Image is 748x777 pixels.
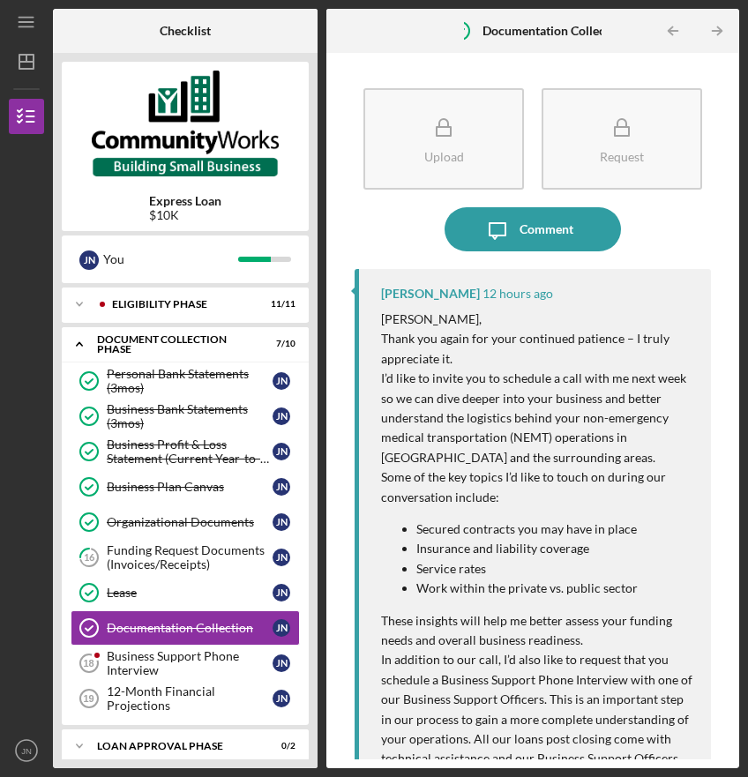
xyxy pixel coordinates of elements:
p: Some of the key topics I’d like to touch on during our conversation include: [381,467,692,507]
a: Business Bank Statements (3mos)JN [71,399,300,434]
a: Business Plan CanvasJN [71,469,300,504]
div: Comment [520,207,573,251]
div: Funding Request Documents (Invoices/Receipts) [107,543,273,572]
div: J N [273,513,290,531]
button: JN [9,733,44,768]
div: J N [273,549,290,566]
p: Insurance and liability coverage [416,539,692,558]
p: [PERSON_NAME], [381,310,692,329]
div: 0 / 2 [264,741,295,751]
p: Secured contracts you may have in place [416,519,692,539]
div: J N [273,372,290,390]
div: J N [273,619,290,637]
text: JN [21,746,32,756]
div: 11 / 11 [264,299,295,310]
div: J N [273,443,290,460]
a: Documentation CollectionJN [71,610,300,646]
b: Documentation Collection [482,24,627,38]
a: 18Business Support Phone InterviewJN [71,646,300,681]
div: Documentation Collection [107,621,273,635]
button: Upload [363,88,524,190]
a: Personal Bank Statements (3mos)JN [71,363,300,399]
div: J N [79,250,99,270]
b: Checklist [160,24,211,38]
tspan: 16 [84,552,95,564]
div: Loan Approval Phase [97,741,251,751]
img: Product logo [62,71,309,176]
div: Business Support Phone Interview [107,649,273,677]
div: Request [600,150,644,163]
div: Eligibility Phase [112,299,251,310]
a: 1912-Month Financial ProjectionsJN [71,681,300,716]
a: LeaseJN [71,575,300,610]
div: J N [273,584,290,601]
div: Business Profit & Loss Statement (Current Year-to-Date) [107,437,273,466]
a: Organizational DocumentsJN [71,504,300,540]
div: Lease [107,586,273,600]
a: Business Profit & Loss Statement (Current Year-to-Date)JN [71,434,300,469]
p: I’d like to invite you to schedule a call with me next week so we can dive deeper into your busin... [381,369,692,467]
p: Service rates [416,559,692,579]
div: 12-Month Financial Projections [107,684,273,713]
div: J N [273,654,290,672]
div: $10K [149,208,221,222]
div: Business Bank Statements (3mos) [107,402,273,430]
time: 2025-08-21 18:42 [482,287,553,301]
p: Work within the private vs. public sector [416,579,692,598]
div: J N [273,690,290,707]
b: Express Loan [149,194,221,208]
div: You [103,244,238,274]
div: J N [273,407,290,425]
div: Upload [424,150,464,163]
button: Request [542,88,702,190]
div: J N [273,478,290,496]
div: 7 / 10 [264,339,295,349]
div: Personal Bank Statements (3mos) [107,367,273,395]
div: Organizational Documents [107,515,273,529]
a: 16Funding Request Documents (Invoices/Receipts)JN [71,540,300,575]
div: [PERSON_NAME] [381,287,480,301]
div: Document Collection Phase [97,334,251,355]
button: Comment [445,207,621,251]
tspan: 18 [83,658,93,669]
p: Thank you again for your continued patience – I truly appreciate it. [381,329,692,369]
p: These insights will help me better assess your funding needs and overall business readiness. [381,611,692,651]
div: Business Plan Canvas [107,480,273,494]
tspan: 19 [83,693,93,704]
